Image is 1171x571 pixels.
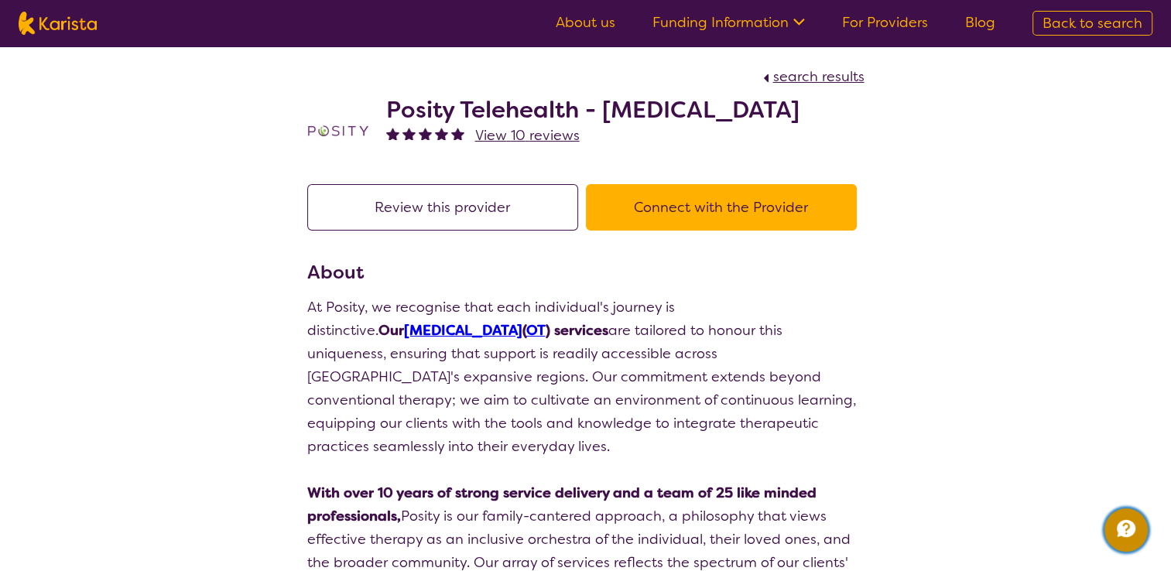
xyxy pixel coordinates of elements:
img: fullstar [419,127,432,140]
a: View 10 reviews [475,124,580,147]
a: For Providers [842,13,928,32]
a: [MEDICAL_DATA] [404,321,522,340]
img: fullstar [451,127,464,140]
a: Blog [965,13,995,32]
a: Funding Information [652,13,805,32]
a: Connect with the Provider [586,198,865,217]
img: fullstar [435,127,448,140]
h2: Posity Telehealth - [MEDICAL_DATA] [386,96,799,124]
button: Review this provider [307,184,578,231]
button: Channel Menu [1104,508,1148,552]
img: Karista logo [19,12,97,35]
a: About us [556,13,615,32]
a: Back to search [1032,11,1152,36]
a: Review this provider [307,198,586,217]
p: At Posity, we recognise that each individual's journey is distinctive. are tailored to honour thi... [307,296,865,458]
img: t1bslo80pcylnzwjhndq.png [307,100,369,162]
img: fullstar [386,127,399,140]
span: Back to search [1043,14,1142,32]
span: search results [773,67,865,86]
span: View 10 reviews [475,126,580,145]
h3: About [307,258,865,286]
img: fullstar [402,127,416,140]
a: search results [759,67,865,86]
button: Connect with the Provider [586,184,857,231]
strong: Our ( ) services [378,321,608,340]
a: OT [526,321,546,340]
strong: With over 10 years of strong service delivery and a team of 25 like minded professionals, [307,484,817,525]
